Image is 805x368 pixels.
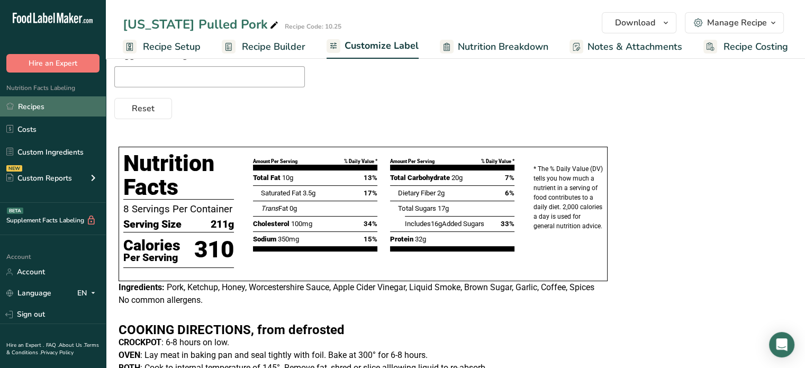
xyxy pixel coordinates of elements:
[260,204,278,212] i: Trans
[123,217,182,232] span: Serving Size
[285,22,341,31] div: Recipe Code: 10.25
[440,35,548,59] a: Nutrition Breakdown
[132,102,155,115] span: Reset
[253,158,297,165] div: Amount Per Serving
[615,16,655,29] span: Download
[569,35,682,59] a: Notes & Attachments
[211,217,234,232] span: 211g
[253,235,276,243] span: Sodium
[703,35,788,59] a: Recipe Costing
[390,158,435,165] div: Amount Per Serving
[364,173,377,183] span: 13%
[119,295,203,305] span: No common allergens.
[260,204,287,212] span: Fat
[278,235,299,243] span: 350mg
[77,287,100,300] div: EN
[194,232,234,267] p: 310
[253,174,281,182] span: Total Fat
[769,332,794,357] div: Open Intercom Messenger
[327,34,419,59] a: Customize Label
[242,40,305,54] span: Recipe Builder
[587,40,682,54] span: Notes & Attachments
[6,165,22,172] div: NEW
[505,173,514,183] span: 7%
[7,208,23,214] div: BETA
[398,189,436,197] span: Dietary Fiber
[119,350,140,360] strong: OVEN
[119,349,608,362] p: : Lay meat in baking pan and seal tightly with foil. Bake at 300° for 6-8 hours.
[533,164,603,231] p: * The % Daily Value (DV) tells you how much a nutrient in a serving of food contributes to a dail...
[123,254,180,262] p: Per Serving
[302,189,315,197] span: 3.5g
[345,39,419,53] span: Customize Label
[344,158,377,165] div: % Daily Value *
[707,16,767,29] div: Manage Recipe
[451,174,463,182] span: 20g
[6,284,51,302] a: Language
[364,219,377,229] span: 34%
[123,238,180,254] p: Calories
[119,337,161,347] strong: CROCKPOT
[602,12,676,33] button: Download
[119,282,165,292] span: Ingredients:
[501,219,514,229] span: 33%
[437,189,445,197] span: 2g
[398,204,436,212] span: Total Sugars
[123,202,234,217] p: 8 Servings Per Container
[505,188,514,199] span: 6%
[6,54,100,73] button: Hire an Expert
[123,151,234,200] h1: Nutrition Facts
[405,220,484,228] span: Includes Added Sugars
[685,12,784,33] button: Manage Recipe
[282,174,293,182] span: 10g
[114,98,172,119] button: Reset
[6,342,99,356] a: Terms & Conditions .
[390,235,413,243] span: Protein
[431,220,442,228] span: 16g
[123,35,201,59] a: Recipe Setup
[253,220,290,228] span: Cholesterol
[167,282,594,292] span: Pork, Ketchup, Honey, Worcestershire Sauce, Apple Cider Vinegar, Liquid Smoke, Brown Sugar, Garli...
[59,342,84,349] a: About Us .
[438,204,449,212] span: 17g
[119,336,608,349] p: : 6-8 hours on low.
[46,342,59,349] a: FAQ .
[6,173,72,184] div: Custom Reports
[458,40,548,54] span: Nutrition Breakdown
[119,324,608,336] h2: COOKING DIRECTIONS, from defrosted
[364,234,377,245] span: 15%
[364,188,377,199] span: 17%
[481,158,514,165] div: % Daily Value *
[289,204,296,212] span: 0g
[291,220,312,228] span: 100mg
[6,342,44,349] a: Hire an Expert .
[390,174,450,182] span: Total Carbohydrate
[222,35,305,59] a: Recipe Builder
[723,40,788,54] span: Recipe Costing
[415,235,426,243] span: 32g
[260,189,301,197] span: Saturated Fat
[143,40,201,54] span: Recipe Setup
[41,349,74,356] a: Privacy Policy
[123,15,281,34] div: [US_STATE] Pulled Pork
